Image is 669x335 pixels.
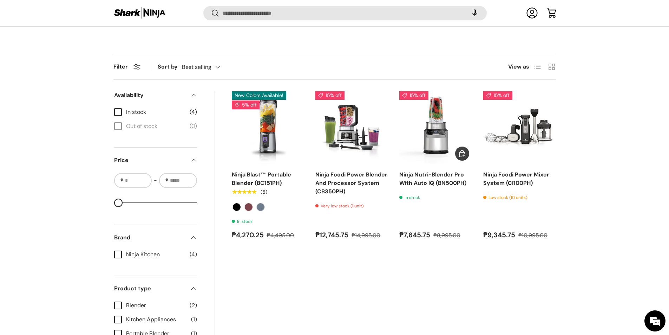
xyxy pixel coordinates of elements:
a: Ninja Blast™ Portable Blender (BC151PH) [232,171,291,187]
span: Filter [113,63,128,70]
span: (1) [191,315,197,324]
a: Ninja Nutri-Blender Pro With Auto IQ (BN500PH) [399,171,466,187]
span: Blender [126,301,185,310]
label: Black [232,203,241,211]
textarea: Type your message and hit 'Enter' [4,192,134,217]
span: (4) [190,108,197,116]
img: ninja-foodi-power-blender-and-processor-system-full-view-with-sample-contents-sharkninja-philippines [315,91,388,164]
img: ninja-nutri-blender-pro-with-auto-iq-silver-with-sample-food-content-full-view-sharkninja-philipp... [399,91,472,164]
speech-search-button: Search by voice [464,6,486,21]
label: Navy Blue [256,203,265,211]
label: Sort by [158,63,182,71]
span: - [154,176,157,185]
span: 5% off [232,101,260,109]
span: Best selling [182,64,211,70]
button: Best selling [182,61,235,73]
span: Out of stock [126,122,185,130]
a: Ninja Foodi Power Mixer System (CI100PH) [483,91,556,164]
summary: Price [114,148,197,173]
a: Ninja Blast™ Portable Blender (BC151PH) [232,91,304,164]
div: Minimize live chat window [115,4,132,20]
div: Chat with us now [37,39,118,49]
span: In stock [126,108,185,116]
label: Cranberry [244,203,253,211]
a: Ninja Foodi Power Blender And Processor System (CB350PH) [315,91,388,164]
span: View as [508,63,529,71]
button: Filter [113,63,140,70]
span: 15% off [315,91,345,100]
a: Ninja Nutri-Blender Pro With Auto IQ (BN500PH) [399,91,472,164]
span: (4) [190,250,197,259]
span: Ninja Kitchen [126,250,185,259]
span: Kitchen Appliances [126,315,187,324]
img: Shark Ninja Philippines [113,6,166,20]
span: Brand [114,233,186,242]
span: (2) [190,301,197,310]
summary: Product type [114,276,197,301]
summary: Availability [114,83,197,108]
summary: Brand [114,225,197,250]
span: Price [114,156,186,165]
span: Product type [114,284,186,293]
a: Ninja Foodi Power Blender And Processor System (CB350PH) [315,171,387,195]
span: 15% off [483,91,512,100]
img: ninja-blast-portable-blender-black-left-side-view-sharkninja-philippines [232,91,304,164]
span: 15% off [399,91,428,100]
span: We're online! [41,89,97,160]
a: Ninja Foodi Power Mixer System (CI100PH) [483,171,549,187]
span: ₱ [165,177,169,184]
span: New Colors Available! [232,91,286,100]
span: (0) [190,122,197,130]
span: ₱ [120,177,124,184]
span: Availability [114,91,186,99]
